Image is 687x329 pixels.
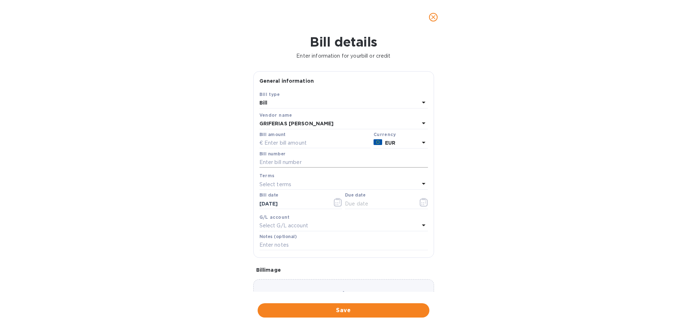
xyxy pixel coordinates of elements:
[259,132,285,137] label: Bill amount
[259,112,292,118] b: Vendor name
[256,266,431,274] p: Bill image
[345,198,413,209] input: Due date
[374,132,396,137] b: Currency
[259,234,297,239] label: Notes (optional)
[259,152,285,156] label: Bill number
[345,193,365,198] label: Due date
[259,92,280,97] b: Bill type
[6,52,681,60] p: Enter information for your bill or credit
[259,157,428,168] input: Enter bill number
[259,181,292,188] p: Select terms
[259,100,268,106] b: Bill
[259,193,278,198] label: Bill date
[6,34,681,49] h1: Bill details
[259,198,327,209] input: Select date
[425,9,442,26] button: close
[259,173,275,178] b: Terms
[259,78,314,84] b: General information
[259,240,428,251] input: Enter notes
[385,140,395,146] b: EUR
[259,121,334,126] b: GRIFERIAS [PERSON_NAME]
[258,303,429,318] button: Save
[259,214,290,220] b: G/L account
[259,138,371,149] input: € Enter bill amount
[259,222,308,229] p: Select G/L account
[263,306,424,315] span: Save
